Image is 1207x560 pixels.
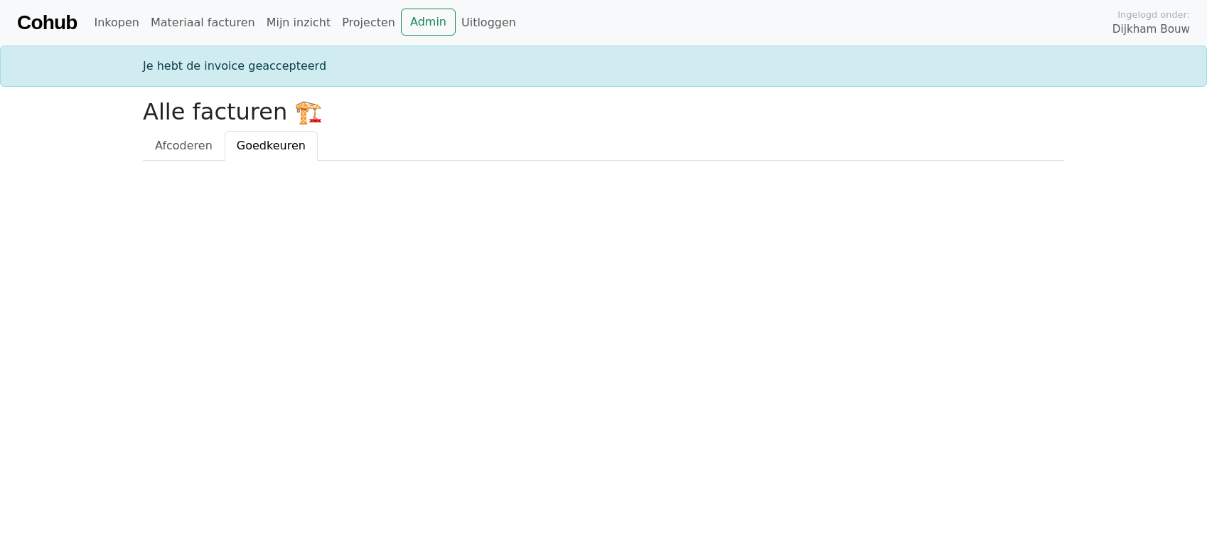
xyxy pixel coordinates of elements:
[145,9,261,37] a: Materiaal facturen
[155,139,213,152] span: Afcoderen
[1117,8,1190,21] span: Ingelogd onder:
[401,9,456,36] a: Admin
[134,58,1073,75] div: Je hebt de invoice geaccepteerd
[1112,21,1190,38] span: Dijkham Bouw
[336,9,401,37] a: Projecten
[17,6,77,40] a: Cohub
[143,131,225,161] a: Afcoderen
[237,139,306,152] span: Goedkeuren
[88,9,144,37] a: Inkopen
[261,9,337,37] a: Mijn inzicht
[456,9,522,37] a: Uitloggen
[225,131,318,161] a: Goedkeuren
[143,98,1064,125] h2: Alle facturen 🏗️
